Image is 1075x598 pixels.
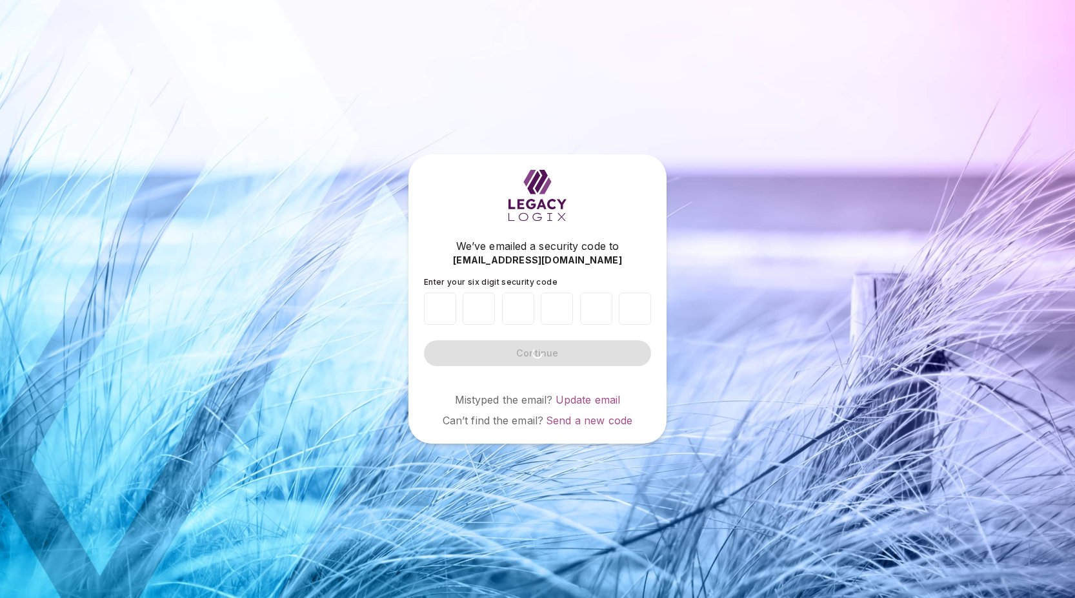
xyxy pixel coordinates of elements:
[556,393,621,406] a: Update email
[443,414,543,427] span: Can’t find the email?
[546,414,632,427] a: Send a new code
[424,277,558,287] span: Enter your six digit security code
[455,393,553,406] span: Mistyped the email?
[456,238,619,254] span: We’ve emailed a security code to
[453,254,622,267] span: [EMAIL_ADDRESS][DOMAIN_NAME]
